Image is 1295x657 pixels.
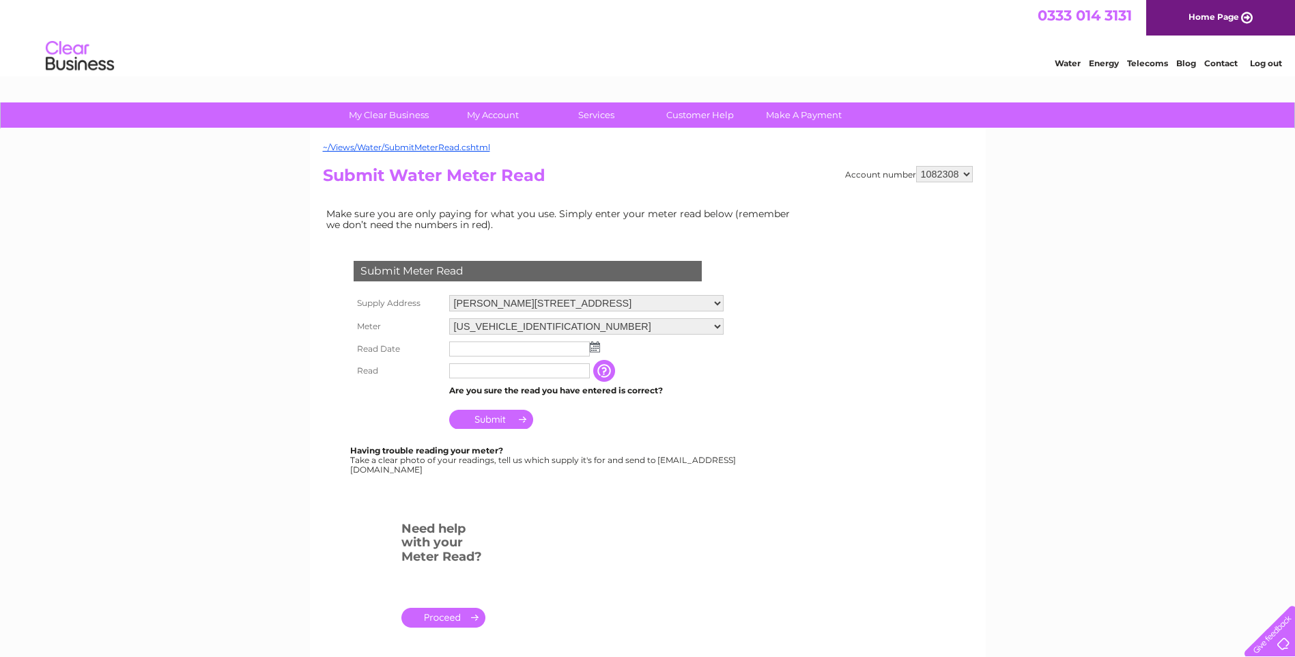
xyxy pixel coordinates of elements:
a: Log out [1250,58,1282,68]
a: Customer Help [644,102,756,128]
input: Information [593,360,618,382]
div: Account number [845,166,973,182]
td: Make sure you are only paying for what you use. Simply enter your meter read below (remember we d... [323,205,801,234]
a: Contact [1204,58,1238,68]
div: Clear Business is a trading name of Verastar Limited (registered in [GEOGRAPHIC_DATA] No. 3667643... [326,8,971,66]
img: ... [590,341,600,352]
td: Are you sure the read you have entered is correct? [446,382,727,400]
a: Water [1055,58,1081,68]
a: Services [540,102,653,128]
a: Blog [1176,58,1196,68]
a: ~/Views/Water/SubmitMeterRead.cshtml [323,142,490,152]
a: Make A Payment [748,102,860,128]
b: Having trouble reading your meter? [350,445,503,456]
h2: Submit Water Meter Read [323,166,973,192]
a: My Account [436,102,549,128]
img: logo.png [45,36,115,77]
th: Read Date [350,338,446,360]
a: Telecoms [1127,58,1168,68]
a: My Clear Business [332,102,445,128]
h3: Need help with your Meter Read? [401,519,485,571]
div: Take a clear photo of your readings, tell us which supply it's for and send to [EMAIL_ADDRESS][DO... [350,446,738,474]
div: Submit Meter Read [354,261,702,281]
th: Read [350,360,446,382]
a: 0333 014 3131 [1038,7,1132,24]
a: . [401,608,485,628]
input: Submit [449,410,533,429]
a: Energy [1089,58,1119,68]
th: Supply Address [350,292,446,315]
th: Meter [350,315,446,338]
